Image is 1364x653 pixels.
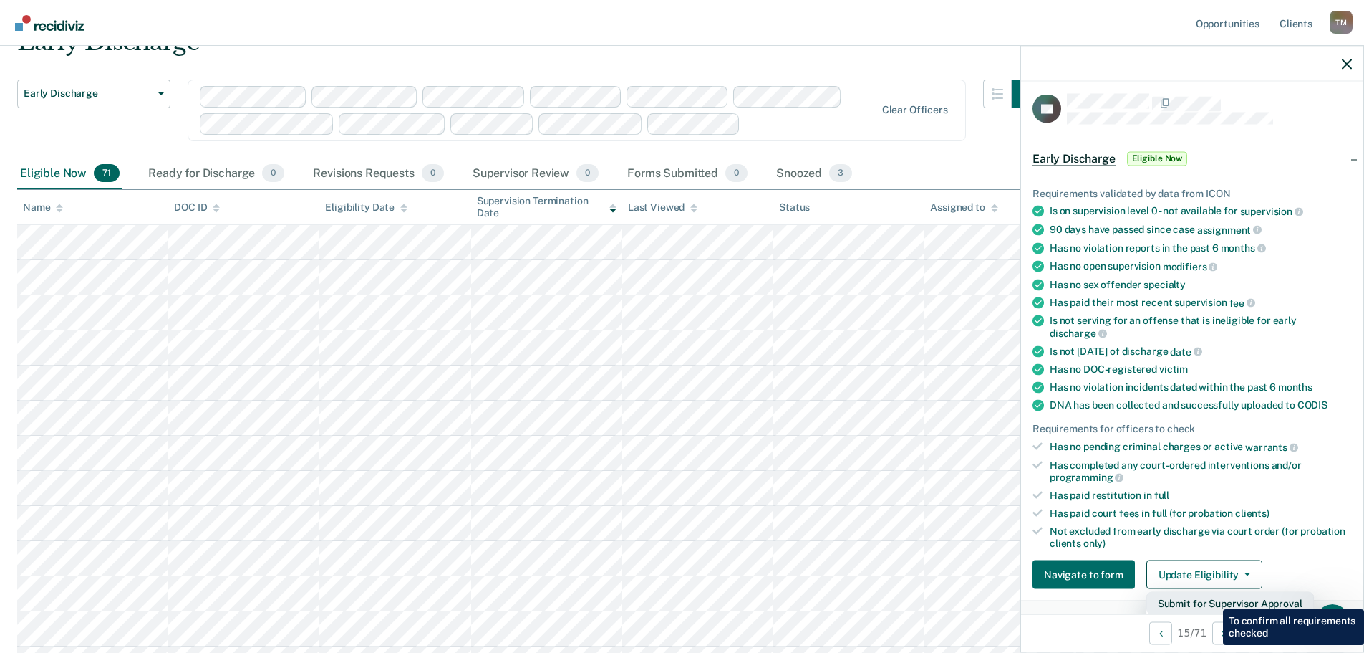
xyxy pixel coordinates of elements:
[1050,507,1352,519] div: Has paid court fees in full (for probation
[1032,423,1352,435] div: Requirements for officers to check
[779,201,810,214] div: Status
[262,164,284,183] span: 0
[1050,315,1352,339] div: Is not serving for an offense that is ineligible for early
[1229,297,1255,308] span: fee
[773,158,855,190] div: Snoozed
[1032,151,1116,166] span: Early Discharge
[1170,345,1201,357] span: date
[15,15,84,31] img: Recidiviz
[1032,561,1135,589] button: Navigate to form
[882,104,948,116] div: Clear officers
[829,164,852,183] span: 3
[1149,621,1172,644] button: Previous Opportunity
[1032,561,1141,589] a: Navigate to form link
[422,164,444,183] span: 0
[1050,296,1352,309] div: Has paid their most recent supervision
[1083,537,1106,548] span: only)
[174,201,220,214] div: DOC ID
[1050,223,1352,236] div: 90 days have passed since case
[576,164,599,183] span: 0
[17,158,122,190] div: Eligible Now
[1127,151,1188,166] span: Eligible Now
[930,201,997,214] div: Assigned to
[145,158,287,190] div: Ready for Discharge
[1050,472,1123,483] span: programming
[94,164,120,183] span: 71
[1315,604,1350,639] iframe: Intercom live chat
[1143,278,1186,290] span: specialty
[325,201,407,214] div: Eligibility Date
[1032,187,1352,199] div: Requirements validated by data from ICON
[1032,613,1352,625] dt: IC-OUT
[1050,459,1352,483] div: Has completed any court-ordered interventions and/or
[1021,135,1363,181] div: Early DischargeEligible Now
[23,201,63,214] div: Name
[1330,11,1353,34] div: T M
[1050,525,1352,549] div: Not excluded from early discharge via court order (for probation clients
[1050,205,1352,218] div: Is on supervision level 0 - not available for
[1050,260,1352,273] div: Has no open supervision
[1146,592,1314,615] button: Submit for Supervisor Approval
[24,87,153,100] span: Early Discharge
[1245,441,1298,452] span: warrants
[1050,381,1352,394] div: Has no violation incidents dated within the past 6
[17,27,1040,68] div: Early Discharge
[624,158,750,190] div: Forms Submitted
[1050,345,1352,358] div: Is not [DATE] of discharge
[1050,399,1352,411] div: DNA has been collected and successfully uploaded to
[1050,278,1352,290] div: Has no sex offender
[1163,260,1218,272] span: modifiers
[1297,399,1327,411] span: CODIS
[1221,242,1266,254] span: months
[1050,441,1352,454] div: Has no pending criminal charges or active
[1197,224,1262,235] span: assignment
[310,158,446,190] div: Revisions Requests
[1240,206,1303,217] span: supervision
[1330,11,1353,34] button: Profile dropdown button
[1235,507,1269,518] span: clients)
[1159,363,1188,375] span: victim
[1154,490,1169,501] span: full
[725,164,748,183] span: 0
[1021,614,1363,652] div: 15 / 71
[1278,381,1312,393] span: months
[628,201,697,214] div: Last Viewed
[1050,363,1352,376] div: Has no DOC-registered
[1050,242,1352,254] div: Has no violation reports in the past 6
[1146,561,1262,589] button: Update Eligibility
[1212,621,1235,644] button: Next Opportunity
[1050,327,1107,338] span: discharge
[477,195,616,219] div: Supervision Termination Date
[470,158,602,190] div: Supervisor Review
[1050,490,1352,502] div: Has paid restitution in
